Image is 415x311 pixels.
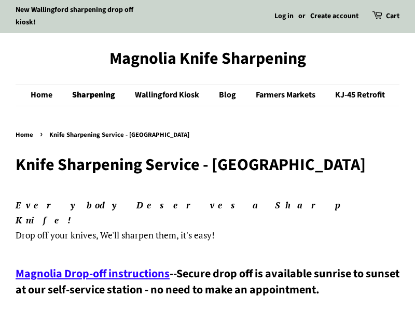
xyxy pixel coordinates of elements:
[16,49,399,68] a: Magnolia Knife Sharpening
[170,265,176,282] span: --
[49,130,192,139] span: Knife Sharpening Service - [GEOGRAPHIC_DATA]
[274,11,294,21] a: Log in
[211,84,246,106] a: Blog
[16,199,340,226] em: Everybody Deserves a Sharp Knife!
[16,198,399,243] p: , We'll sharpen them, it's easy!
[16,155,399,175] h1: Knife Sharpening Service - [GEOGRAPHIC_DATA]
[31,84,63,106] a: Home
[327,84,385,106] a: KJ-45 Retrofit
[64,84,126,106] a: Sharpening
[40,128,45,140] span: ›
[127,84,210,106] a: Wallingford Kiosk
[16,229,96,241] span: Drop off your knives
[310,11,358,21] a: Create account
[16,130,399,141] nav: breadcrumbs
[16,265,170,282] a: Magnolia Drop-off instructions
[16,5,133,27] a: New Wallingford sharpening drop off kiosk!
[248,84,326,106] a: Farmers Markets
[386,10,399,23] a: Cart
[16,130,36,139] a: Home
[298,10,306,23] li: or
